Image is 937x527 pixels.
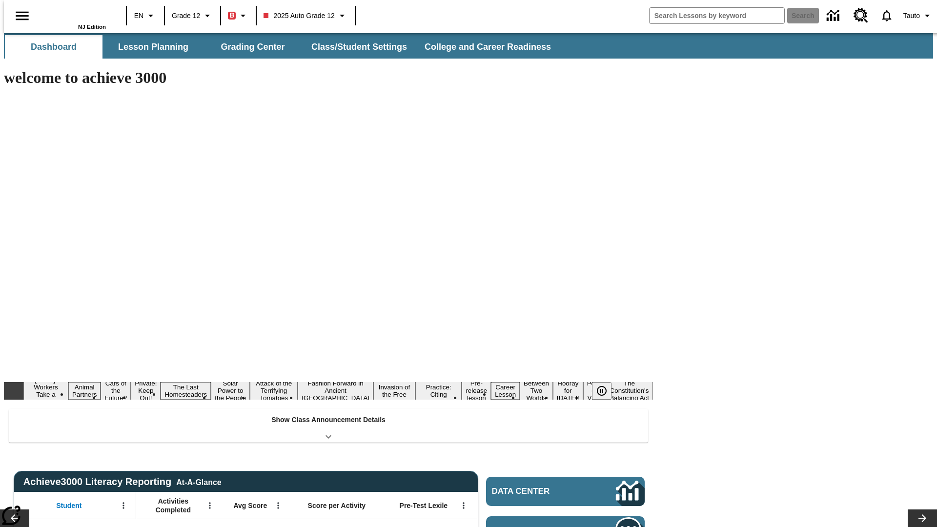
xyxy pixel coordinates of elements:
button: Slide 6 Solar Power to the People [211,378,250,403]
button: Slide 13 Between Two Worlds [520,378,553,403]
button: Slide 2 Animal Partners [68,382,101,400]
span: 2025 Auto Grade 12 [264,11,334,21]
div: At-A-Glance [176,476,221,487]
button: Pause [592,382,611,400]
input: search field [650,8,784,23]
button: Class: 2025 Auto Grade 12, Select your class [260,7,351,24]
span: B [229,9,234,21]
button: Slide 11 Pre-release lesson [462,378,491,403]
button: Class/Student Settings [304,35,415,59]
div: SubNavbar [4,35,560,59]
span: Achieve3000 Literacy Reporting [23,476,222,487]
button: Open side menu [8,1,37,30]
span: Pre-Test Lexile [400,501,448,510]
button: Slide 12 Career Lesson [491,382,520,400]
span: Avg Score [233,501,267,510]
button: Open Menu [116,498,131,513]
button: Profile/Settings [899,7,937,24]
div: Pause [592,382,621,400]
span: Student [56,501,81,510]
button: Open Menu [271,498,285,513]
button: Slide 8 Fashion Forward in Ancient Rome [298,378,373,403]
button: Slide 15 Point of View [583,378,606,403]
button: Open Menu [203,498,217,513]
span: Score per Activity [308,501,366,510]
span: NJ Edition [78,24,106,30]
a: Notifications [874,3,899,28]
div: Show Class Announcement Details [9,409,648,443]
span: Grade 12 [172,11,200,21]
div: SubNavbar [4,33,933,59]
button: Lesson carousel, Next [908,509,937,527]
span: EN [134,11,143,21]
span: Activities Completed [141,497,205,514]
button: Boost Class color is red. Change class color [224,7,253,24]
button: Grading Center [204,35,302,59]
h1: welcome to achieve 3000 [4,69,653,87]
button: Lesson Planning [104,35,202,59]
div: Home [42,3,106,30]
a: Data Center [821,2,848,29]
button: Slide 4 Private! Keep Out! [131,378,161,403]
a: Home [42,4,106,24]
button: Slide 5 The Last Homesteaders [161,382,211,400]
button: Slide 1 Labor Day: Workers Take a Stand [23,375,68,407]
a: Resource Center, Will open in new tab [848,2,874,29]
a: Data Center [486,477,645,506]
button: Slide 14 Hooray for Constitution Day! [553,378,583,403]
button: Language: EN, Select a language [130,7,161,24]
button: College and Career Readiness [417,35,559,59]
button: Slide 10 Mixed Practice: Citing Evidence [415,375,462,407]
button: Slide 3 Cars of the Future? [101,378,131,403]
button: Slide 16 The Constitution's Balancing Act [606,378,653,403]
button: Slide 9 The Invasion of the Free CD [373,375,415,407]
button: Slide 7 Attack of the Terrifying Tomatoes [250,378,298,403]
span: Data Center [492,486,583,496]
button: Grade: Grade 12, Select a grade [168,7,217,24]
button: Open Menu [456,498,471,513]
button: Dashboard [5,35,102,59]
p: Show Class Announcement Details [271,415,386,425]
span: Tauto [903,11,920,21]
